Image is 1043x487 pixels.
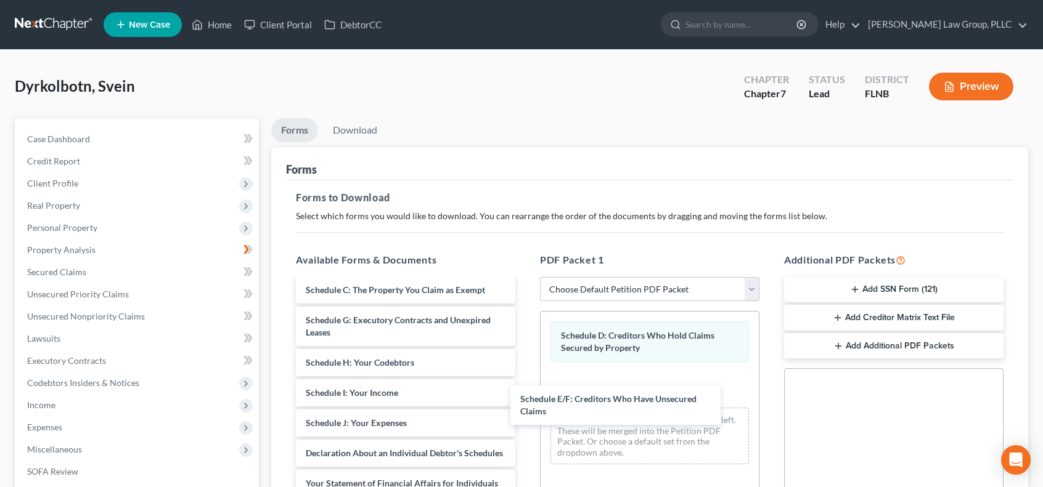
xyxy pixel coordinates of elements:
span: Property Analysis [27,244,96,255]
a: Secured Claims [17,261,259,283]
a: [PERSON_NAME] Law Group, PLLC [862,14,1028,36]
div: Open Intercom Messenger [1001,445,1031,475]
h5: PDF Packet 1 [540,252,759,267]
h5: Forms to Download [296,190,1004,205]
span: Miscellaneous [27,444,82,454]
span: Real Property [27,200,80,211]
div: Status [809,73,845,87]
a: Property Analysis [17,239,259,261]
a: Forms [271,118,318,142]
span: Personal Property [27,222,97,233]
a: Unsecured Priority Claims [17,283,259,305]
span: Executory Contracts [27,355,106,366]
span: Schedule C: The Property You Claim as Exempt [306,284,485,295]
span: Schedule H: Your Codebtors [306,357,414,368]
div: Chapter [744,87,789,101]
span: Dyrkolbotn, Svein [15,77,135,95]
span: Credit Report [27,156,80,166]
span: Income [27,400,55,410]
span: Unsecured Nonpriority Claims [27,311,145,321]
a: SOFA Review [17,461,259,483]
span: Secured Claims [27,267,86,277]
div: Lead [809,87,845,101]
span: SOFA Review [27,466,78,477]
a: DebtorCC [318,14,388,36]
div: Drag-and-drop in any documents from the left. These will be merged into the Petition PDF Packet. ... [550,408,749,464]
div: FLNB [865,87,909,101]
span: Expenses [27,422,62,432]
span: Lawsuits [27,333,60,344]
a: Executory Contracts [17,350,259,372]
span: New Case [129,20,170,30]
span: Unsecured Priority Claims [27,289,129,299]
span: Schedule D: Creditors Who Hold Claims Secured by Property [561,330,714,353]
span: Schedule E/F: Creditors Who Have Unsecured Claims [520,393,697,416]
div: Forms [286,162,317,177]
span: Schedule I: Your Income [306,387,398,398]
button: Add Creditor Matrix Text File [784,305,1004,331]
a: Client Portal [238,14,318,36]
span: Case Dashboard [27,134,90,144]
span: Schedule G: Executory Contracts and Unexpired Leases [306,315,491,337]
a: Download [323,118,387,142]
h5: Additional PDF Packets [784,252,1004,267]
a: Home [186,14,238,36]
button: Add Additional PDF Packets [784,333,1004,359]
input: Search by name... [685,13,798,36]
div: Chapter [744,73,789,87]
a: Credit Report [17,150,259,172]
a: Case Dashboard [17,128,259,150]
p: Select which forms you would like to download. You can rearrange the order of the documents by dr... [296,210,1004,222]
button: Preview [929,73,1013,100]
span: Declaration About an Individual Debtor's Schedules [306,448,503,458]
span: Codebtors Insiders & Notices [27,377,139,388]
a: Lawsuits [17,328,259,350]
a: Help [819,14,861,36]
span: 7 [780,87,786,99]
span: Client Profile [27,178,78,188]
button: Add SSN Form (121) [784,277,1004,303]
a: Unsecured Nonpriority Claims [17,305,259,328]
div: District [865,73,909,87]
h5: Available Forms & Documents [296,252,515,267]
span: Schedule J: Your Expenses [306,417,407,428]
